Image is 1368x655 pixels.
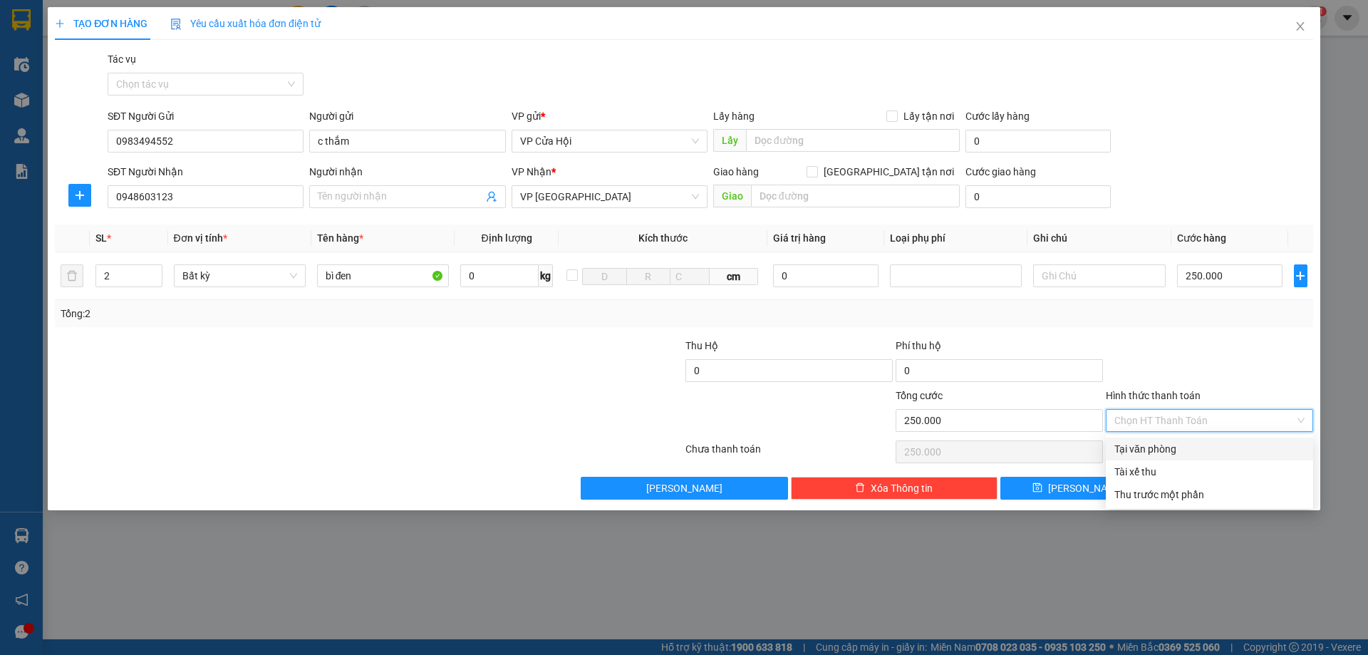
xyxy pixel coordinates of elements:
th: Ghi chú [1027,225,1171,252]
span: Lấy [713,129,746,152]
button: save[PERSON_NAME] [1000,477,1155,500]
input: Dọc đường [746,129,960,152]
button: [PERSON_NAME] [581,477,788,500]
img: logo [8,46,35,116]
span: close [1295,21,1306,32]
span: Tên hàng [317,232,363,244]
button: Close [1280,7,1320,47]
input: D [582,268,626,285]
img: icon [170,19,182,30]
strong: HÃNG XE HẢI HOÀNG GIA [51,14,140,45]
div: Người nhận [309,164,505,180]
span: Bất kỳ [182,265,297,287]
span: user-add [486,191,497,202]
span: Kích thước [638,232,688,244]
span: Giao [713,185,751,207]
div: Tổng: 2 [61,306,528,321]
div: Người gửi [309,108,505,124]
span: [PERSON_NAME] [1048,480,1124,496]
span: [PERSON_NAME] [646,480,722,496]
div: SĐT Người Gửi [108,108,304,124]
div: Phí thu hộ [896,338,1103,359]
span: plus [69,190,90,201]
span: Lấy hàng [713,110,755,122]
span: Yêu cầu xuất hóa đơn điện tử [170,18,321,29]
span: VP Đà Nẵng [520,186,699,207]
input: R [626,268,670,285]
th: Loại phụ phí [884,225,1027,252]
span: Cước hàng [1177,232,1226,244]
label: Tác vụ [108,53,136,65]
span: 42 [PERSON_NAME] - Vinh - [GEOGRAPHIC_DATA] [36,48,155,73]
span: plus [55,19,65,29]
label: Hình thức thanh toán [1106,390,1201,401]
span: Thu Hộ [685,340,718,351]
span: Giá trị hàng [773,232,826,244]
input: C [670,268,710,285]
div: VP gửi [512,108,708,124]
span: delete [855,483,865,494]
span: cm [710,268,758,285]
span: Giao hàng [713,166,759,177]
input: VD: Bàn, Ghế [317,264,449,287]
input: Cước giao hàng [965,185,1111,208]
span: [GEOGRAPHIC_DATA] tận nơi [818,164,960,180]
button: plus [1294,264,1307,287]
span: TẠO ĐƠN HÀNG [55,18,147,29]
div: Thu trước một phần [1114,487,1305,502]
strong: PHIẾU GỬI HÀNG [38,93,153,108]
span: Đơn vị tính [174,232,227,244]
span: VPCH1508250784 [157,80,261,95]
span: Định lượng [481,232,532,244]
span: SL [95,232,107,244]
span: plus [1295,270,1307,282]
button: plus [68,184,91,207]
label: Cước giao hàng [965,166,1036,177]
div: Tại văn phòng [1114,441,1305,457]
span: kg [539,264,553,287]
input: 0 [773,264,879,287]
span: VP Nhận [512,166,551,177]
div: Tài xế thu [1114,464,1305,480]
input: Cước lấy hàng [965,130,1111,153]
label: Cước lấy hàng [965,110,1030,122]
div: SĐT Người Nhận [108,164,304,180]
button: deleteXóa Thông tin [791,477,998,500]
input: Dọc đường [751,185,960,207]
div: Chưa thanh toán [684,441,894,466]
span: Xóa Thông tin [871,480,933,496]
input: Ghi Chú [1033,264,1165,287]
span: Lấy tận nơi [898,108,960,124]
span: VP Cửa Hội [520,130,699,152]
button: delete [61,264,83,287]
span: Tổng cước [896,390,943,401]
span: save [1032,483,1042,494]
